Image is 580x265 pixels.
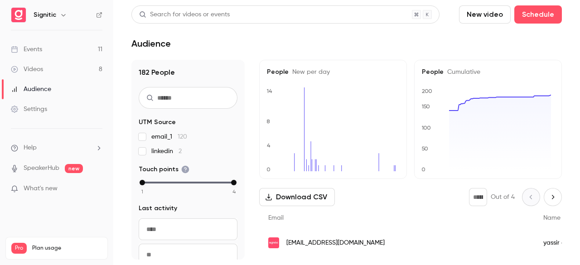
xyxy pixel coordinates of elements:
[268,237,279,248] img: signitic.com
[24,143,37,153] span: Help
[141,188,143,196] span: 1
[32,245,102,252] span: Plan usage
[259,188,335,206] button: Download CSV
[268,215,284,221] span: Email
[92,185,102,193] iframe: Noticeable Trigger
[151,132,187,141] span: email_1
[231,180,237,185] div: max
[24,184,58,193] span: What's new
[11,105,47,114] div: Settings
[34,10,56,19] h6: Signitic
[179,148,182,154] span: 2
[131,38,171,49] h1: Audience
[139,218,237,240] input: From
[139,165,189,174] span: Touch points
[421,166,425,173] text: 0
[139,118,176,127] span: UTM Source
[11,85,51,94] div: Audience
[266,88,272,94] text: 14
[232,188,236,196] span: 4
[178,134,187,140] span: 120
[421,125,431,131] text: 100
[139,204,177,213] span: Last activity
[543,215,561,221] span: Name
[65,164,83,173] span: new
[514,5,562,24] button: Schedule
[11,143,102,153] li: help-dropdown-opener
[421,103,430,110] text: 150
[459,5,511,24] button: New video
[491,193,515,202] p: Out of 4
[422,67,554,77] h5: People
[151,147,182,156] span: linkedin
[139,67,237,78] h1: 182 People
[421,145,428,152] text: 50
[286,238,385,248] span: [EMAIL_ADDRESS][DOMAIN_NAME]
[544,188,562,206] button: Next page
[139,10,230,19] div: Search for videos or events
[11,243,27,254] span: Pro
[289,69,330,75] span: New per day
[266,166,271,173] text: 0
[24,164,59,173] a: SpeakerHub
[267,142,271,149] text: 4
[11,65,43,74] div: Videos
[266,118,270,125] text: 8
[267,67,399,77] h5: People
[140,180,145,185] div: min
[422,88,432,94] text: 200
[11,45,42,54] div: Events
[11,8,26,22] img: Signitic
[444,69,480,75] span: Cumulative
